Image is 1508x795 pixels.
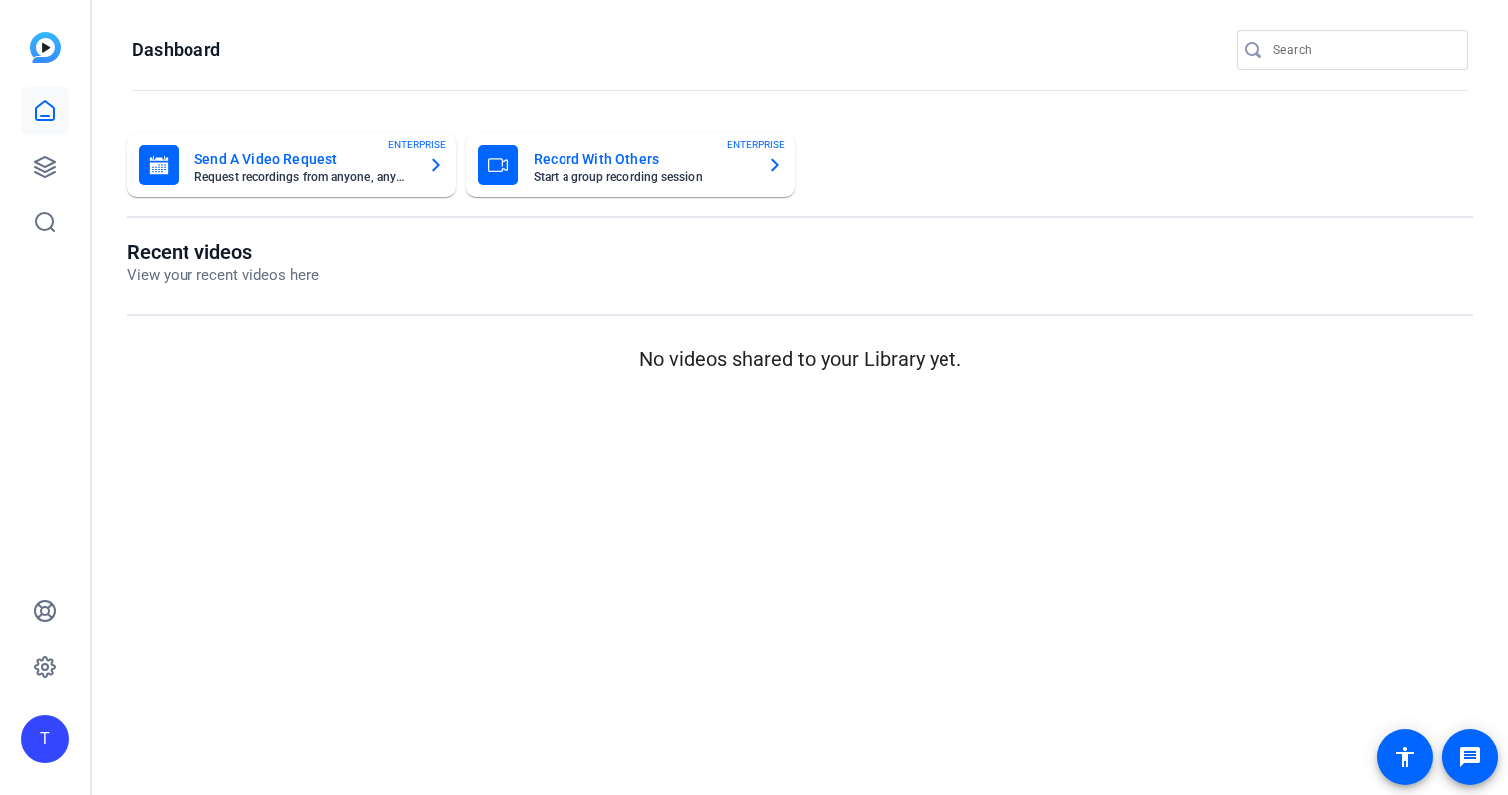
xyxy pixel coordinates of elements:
span: ENTERPRISE [727,137,785,152]
img: blue-gradient.svg [30,32,61,63]
mat-card-title: Send A Video Request [194,147,412,171]
div: T [21,715,69,763]
button: Record With OthersStart a group recording sessionENTERPRISE [466,133,795,197]
mat-card-subtitle: Request recordings from anyone, anywhere [194,171,412,183]
input: Search [1273,38,1452,62]
p: No videos shared to your Library yet. [127,344,1473,374]
mat-icon: accessibility [1393,745,1417,769]
mat-icon: message [1458,745,1482,769]
span: ENTERPRISE [388,137,446,152]
button: Send A Video RequestRequest recordings from anyone, anywhereENTERPRISE [127,133,456,197]
mat-card-subtitle: Start a group recording session [534,171,751,183]
p: View your recent videos here [127,264,319,287]
h1: Recent videos [127,240,319,264]
h1: Dashboard [132,38,220,62]
mat-card-title: Record With Others [534,147,751,171]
